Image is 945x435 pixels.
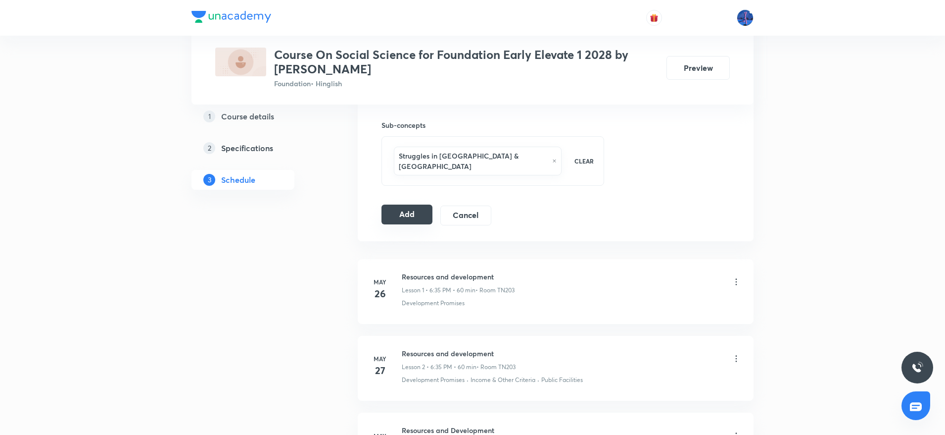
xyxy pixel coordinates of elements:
p: Development Promises [402,299,465,308]
img: avatar [650,13,659,22]
p: 1 [203,110,215,122]
h6: Sub-concepts [381,120,604,130]
h5: Schedule [221,174,255,186]
a: Company Logo [191,11,271,25]
h4: 26 [370,286,390,301]
h6: Resources and development [402,272,515,282]
button: Preview [666,56,730,80]
h3: Course On Social Science for Foundation Early Elevate 1 2028 by [PERSON_NAME] [274,48,659,76]
p: 3 [203,174,215,186]
p: Lesson 1 • 6:35 PM • 60 min [402,286,475,295]
h6: Resources and development [402,348,516,359]
p: Income & Other Criteria [471,376,535,384]
h5: Specifications [221,142,273,154]
p: Lesson 2 • 6:35 PM • 60 min [402,363,476,372]
img: ttu [911,362,923,374]
button: Add [381,205,432,224]
a: 1Course details [191,107,326,126]
div: · [467,376,469,384]
h5: Course details [221,110,274,122]
a: 2Specifications [191,138,326,158]
button: avatar [646,10,662,26]
h6: May [370,277,390,286]
p: Foundation • Hinglish [274,78,659,89]
p: • Room TN203 [475,286,515,295]
p: CLEAR [574,157,594,165]
button: Cancel [440,206,491,225]
p: Public Facilities [541,376,583,384]
div: · [537,376,539,384]
h6: Struggles in [GEOGRAPHIC_DATA] & [GEOGRAPHIC_DATA] [399,151,547,171]
img: Mahesh Bhat [737,9,754,26]
h4: 27 [370,363,390,378]
img: A18976CE-4727-4125-A8A7-86FDD8CDFD64_plus.png [215,48,266,76]
p: 2 [203,142,215,154]
img: Company Logo [191,11,271,23]
p: • Room TN203 [476,363,516,372]
p: Development Promises [402,376,465,384]
h6: May [370,354,390,363]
